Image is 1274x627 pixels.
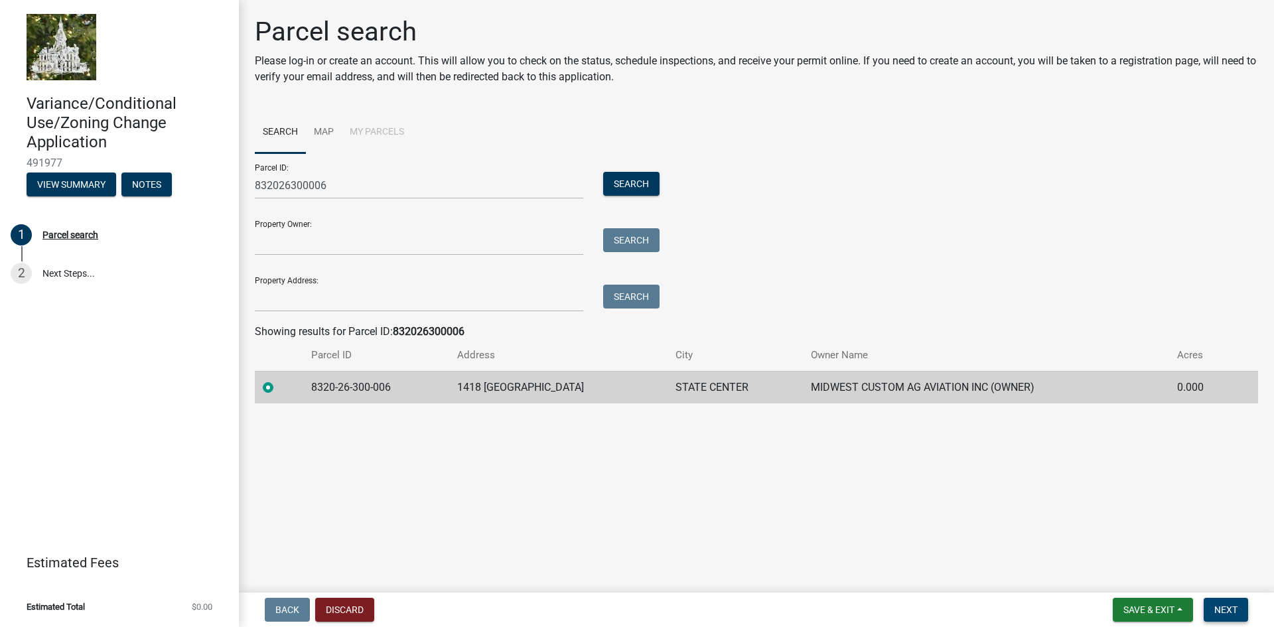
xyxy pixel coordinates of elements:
div: 1 [11,224,32,245]
td: STATE CENTER [668,371,804,403]
a: Search [255,111,306,154]
th: Acres [1169,340,1234,371]
button: View Summary [27,173,116,196]
td: 0.000 [1169,371,1234,403]
h4: Variance/Conditional Use/Zoning Change Application [27,94,228,151]
span: Save & Exit [1123,604,1174,615]
a: Estimated Fees [11,549,218,576]
td: 1418 [GEOGRAPHIC_DATA] [449,371,667,403]
td: 8320-26-300-006 [303,371,449,403]
span: Back [275,604,299,615]
button: Notes [121,173,172,196]
th: City [668,340,804,371]
span: Next [1214,604,1238,615]
button: Save & Exit [1113,598,1193,622]
div: 2 [11,263,32,284]
th: Address [449,340,667,371]
th: Owner Name [803,340,1168,371]
span: $0.00 [192,602,212,611]
wm-modal-confirm: Notes [121,180,172,191]
img: Marshall County, Iowa [27,14,96,80]
a: Map [306,111,342,154]
button: Search [603,172,660,196]
button: Discard [315,598,374,622]
span: 491977 [27,157,212,169]
h1: Parcel search [255,16,1258,48]
button: Search [603,285,660,309]
strong: 832026300006 [393,325,464,338]
span: Estimated Total [27,602,85,611]
div: Parcel search [42,230,98,240]
button: Back [265,598,310,622]
button: Search [603,228,660,252]
p: Please log-in or create an account. This will allow you to check on the status, schedule inspecti... [255,53,1258,85]
td: MIDWEST CUSTOM AG AVIATION INC (OWNER) [803,371,1168,403]
button: Next [1204,598,1248,622]
th: Parcel ID [303,340,449,371]
wm-modal-confirm: Summary [27,180,116,191]
div: Showing results for Parcel ID: [255,324,1258,340]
